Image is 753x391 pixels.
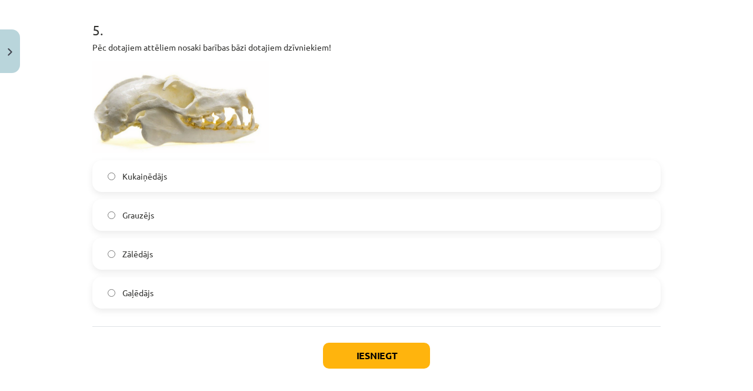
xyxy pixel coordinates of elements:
[108,173,115,180] input: Kukaiņēdājs
[92,41,661,54] p: Pēc dotajiem attēliem nosaki barības bāzi dotajiem dzīvniekiem!
[323,343,430,369] button: Iesniegt
[122,287,154,299] span: Gaļēdājs
[122,248,153,260] span: Zālēdājs
[108,289,115,297] input: Gaļēdājs
[108,250,115,258] input: Zālēdājs
[108,211,115,219] input: Grauzējs
[92,1,661,38] h1: 5 .
[122,170,167,183] span: Kukaiņēdājs
[8,48,12,56] img: icon-close-lesson-0947bae3869378f0d4975bcd49f059093ad1ed9edebbc8119c70593378902aed.svg
[122,209,154,221] span: Grauzējs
